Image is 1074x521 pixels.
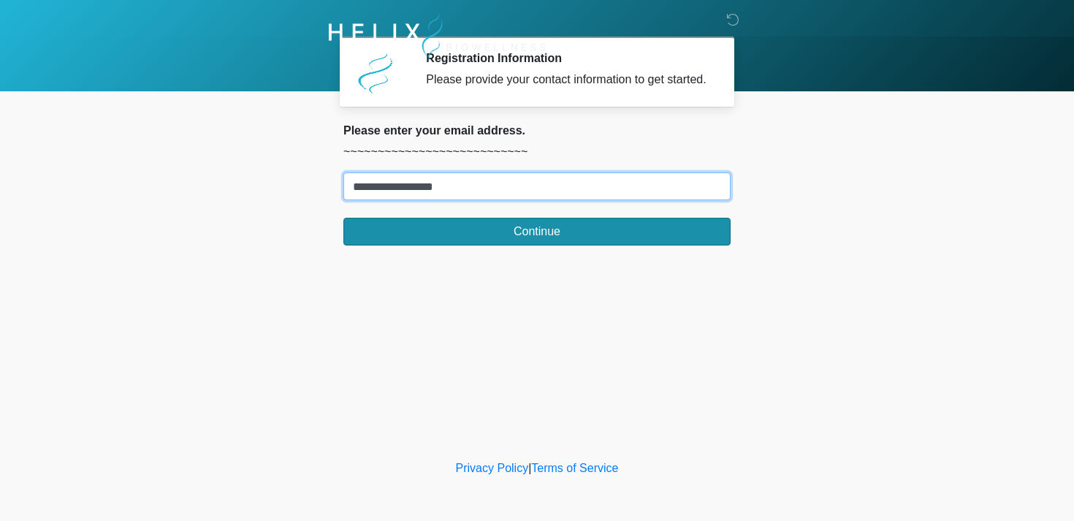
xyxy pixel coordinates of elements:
[528,462,531,474] a: |
[329,11,546,63] img: Helix Biowellness Logo
[343,123,731,137] h2: Please enter your email address.
[343,143,731,161] p: ~~~~~~~~~~~~~~~~~~~~~~~~~~~
[456,462,529,474] a: Privacy Policy
[343,218,731,246] button: Continue
[426,71,709,88] div: Please provide your contact information to get started.
[531,462,618,474] a: Terms of Service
